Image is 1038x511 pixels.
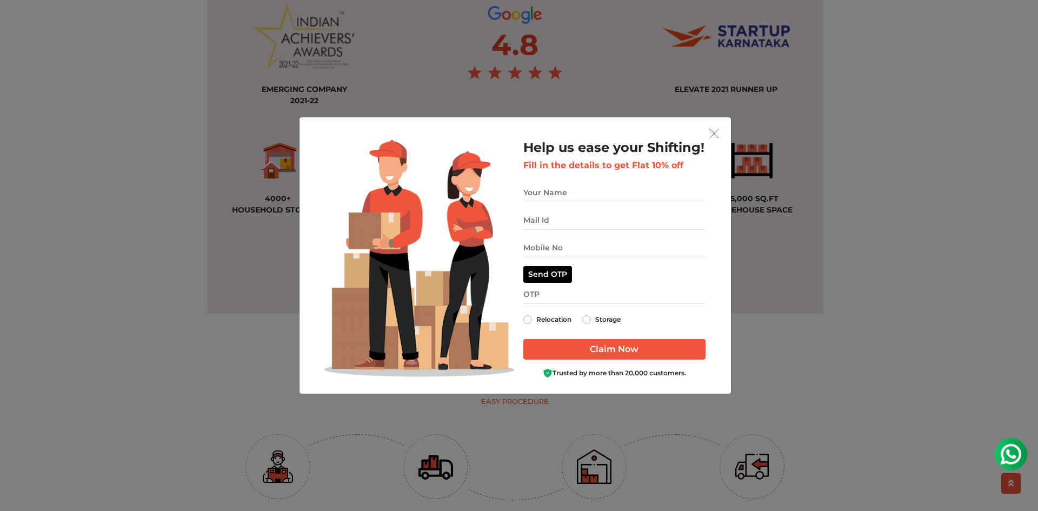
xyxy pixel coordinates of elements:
label: Relocation [536,313,571,326]
h2: Help us ease your Shifting! [523,140,706,156]
label: Storage [595,313,621,326]
button: Send OTP [523,266,572,283]
input: Mail Id [523,211,706,230]
input: Mobile No [523,238,706,257]
img: whatsapp-icon.svg [11,11,32,32]
input: OTP [523,285,706,304]
h3: Fill in the details to get Flat 10% off [523,160,706,170]
input: Your Name [523,183,706,202]
img: Lead Welcome Image [324,140,515,377]
img: exit [709,129,719,138]
input: Claim Now [523,339,706,360]
div: Trusted by more than 20,000 customers. [523,368,706,379]
img: Boxigo Customer Shield [543,368,553,378]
